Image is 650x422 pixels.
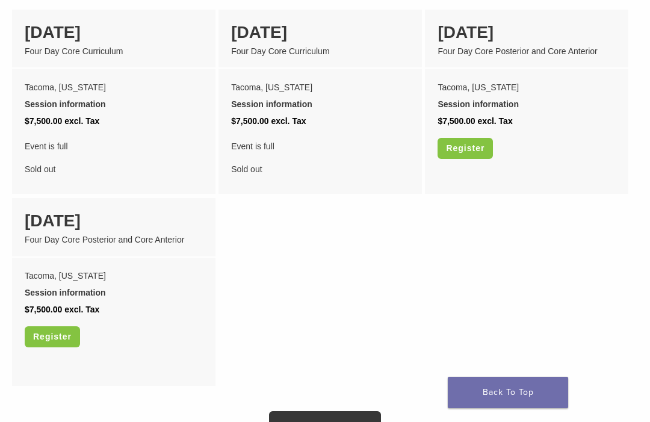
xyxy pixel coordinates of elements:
div: Four Day Core Curriculum [231,45,409,58]
div: Sold out [231,138,409,178]
div: Four Day Core Posterior and Core Anterior [25,234,203,246]
div: [DATE] [438,20,616,45]
div: [DATE] [231,20,409,45]
div: [DATE] [25,208,203,234]
span: $7,500.00 [25,116,62,126]
a: Back To Top [448,377,568,408]
a: Register [25,326,80,347]
div: Tacoma, [US_STATE] [25,267,203,284]
a: Register [438,138,493,159]
span: $7,500.00 [231,116,268,126]
div: Session information [25,96,203,113]
div: Tacoma, [US_STATE] [231,79,409,96]
div: Four Day Core Curriculum [25,45,203,58]
span: Event is full [25,138,203,155]
span: $7,500.00 [438,116,475,126]
div: [DATE] [25,20,203,45]
span: excl. Tax [64,305,99,314]
span: excl. Tax [64,116,99,126]
div: Tacoma, [US_STATE] [25,79,203,96]
span: $7,500.00 [25,305,62,314]
div: Tacoma, [US_STATE] [438,79,616,96]
div: Session information [231,96,409,113]
div: Session information [438,96,616,113]
div: Session information [25,284,203,301]
div: Sold out [25,138,203,178]
span: excl. Tax [478,116,513,126]
span: Event is full [231,138,409,155]
span: excl. Tax [271,116,306,126]
div: Four Day Core Posterior and Core Anterior [438,45,616,58]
